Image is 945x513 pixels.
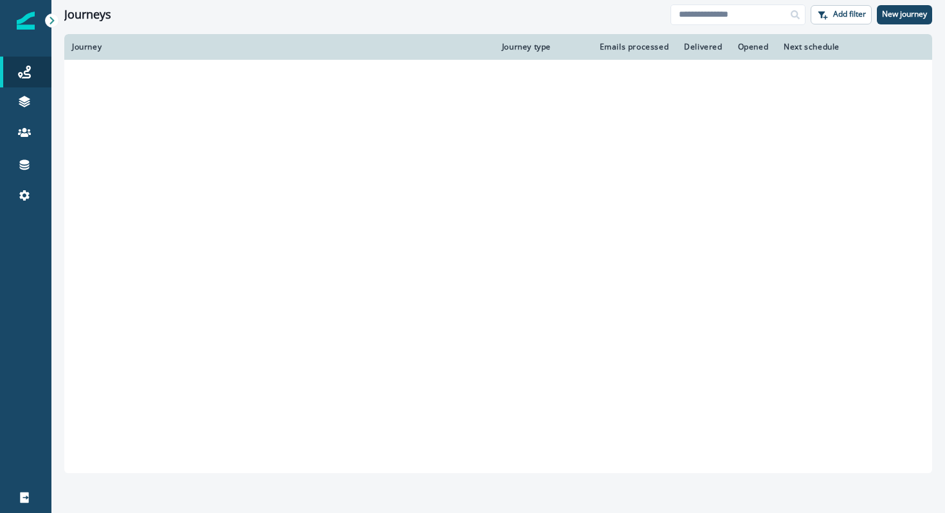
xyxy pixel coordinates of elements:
[882,10,927,19] p: New journey
[811,5,872,24] button: Add filter
[72,42,487,52] div: Journey
[833,10,866,19] p: Add filter
[64,8,111,22] h1: Journeys
[738,42,769,52] div: Opened
[684,42,722,52] div: Delivered
[784,42,893,52] div: Next schedule
[502,42,580,52] div: Journey type
[17,12,35,30] img: Inflection
[596,42,669,52] div: Emails processed
[877,5,932,24] button: New journey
